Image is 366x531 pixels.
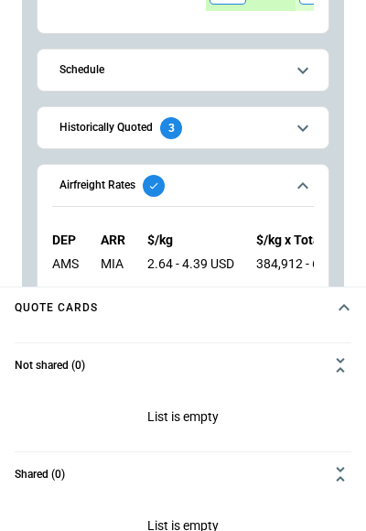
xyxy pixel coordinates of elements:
[52,218,314,286] div: Airfreight Rates
[101,256,125,272] div: MIA
[160,117,182,139] div: 3
[15,360,85,372] h6: Not shared (0)
[15,343,351,387] button: Not shared (0)
[52,256,79,272] div: AMS
[15,304,98,312] h4: Quote cards
[15,452,351,496] button: Shared (0)
[15,469,65,481] h6: Shared (0)
[147,256,234,272] div: 2.64 - 4.39 USD
[52,49,314,91] button: Schedule
[52,233,79,248] p: DEP
[52,107,314,148] button: Historically Quoted3
[101,233,125,248] p: ARR
[147,233,234,248] p: $/kg
[52,165,314,207] button: Airfreight Rates
[59,179,135,191] h6: Airfreight Rates
[59,64,104,76] h6: Schedule
[59,122,153,134] h6: Historically Quoted
[15,387,351,451] p: List is empty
